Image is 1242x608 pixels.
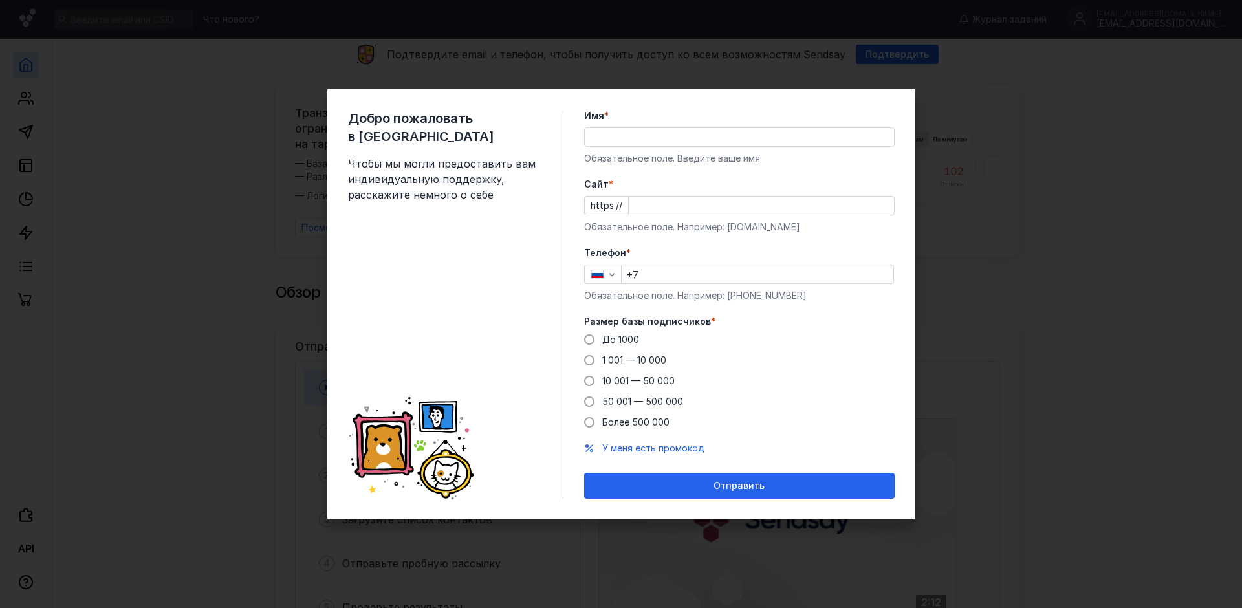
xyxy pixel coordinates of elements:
[584,473,895,499] button: Отправить
[584,152,895,165] div: Обязательное поле. Введите ваше имя
[584,178,609,191] span: Cайт
[584,315,711,328] span: Размер базы подписчиков
[602,396,683,407] span: 50 001 — 500 000
[714,481,765,492] span: Отправить
[348,156,542,202] span: Чтобы мы могли предоставить вам индивидуальную поддержку, расскажите немного о себе
[602,417,670,428] span: Более 500 000
[584,289,895,302] div: Обязательное поле. Например: [PHONE_NUMBER]
[602,334,639,345] span: До 1000
[584,246,626,259] span: Телефон
[602,354,666,365] span: 1 001 — 10 000
[348,109,542,146] span: Добро пожаловать в [GEOGRAPHIC_DATA]
[584,221,895,233] div: Обязательное поле. Например: [DOMAIN_NAME]
[602,375,675,386] span: 10 001 — 50 000
[602,442,704,455] button: У меня есть промокод
[584,109,604,122] span: Имя
[602,442,704,453] span: У меня есть промокод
